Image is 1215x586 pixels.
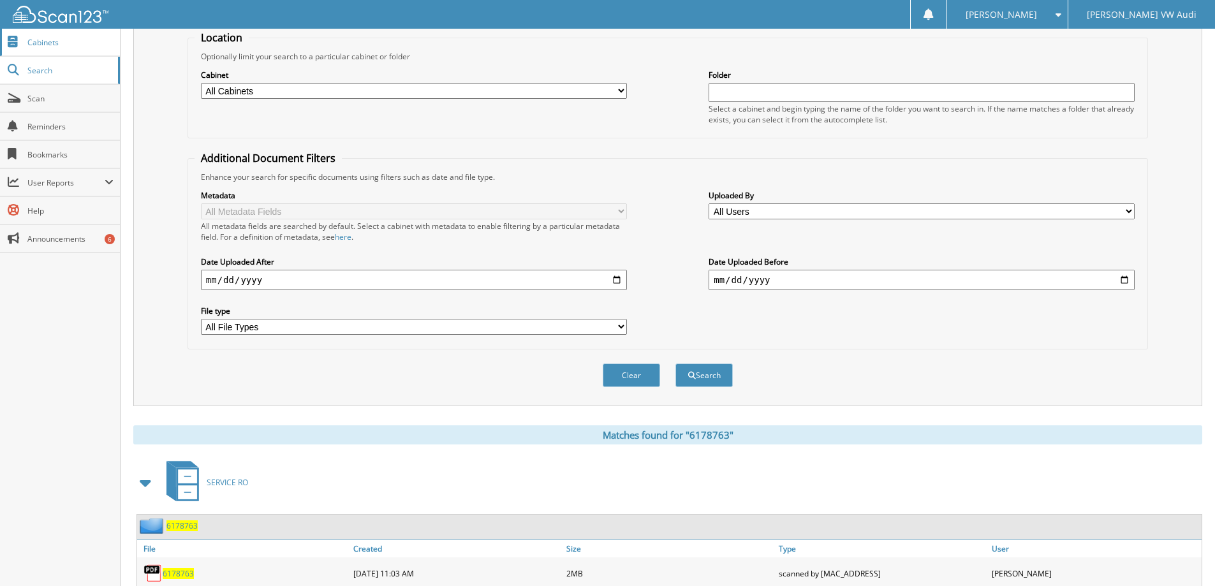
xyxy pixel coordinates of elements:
div: scanned by [MAC_ADDRESS] [776,560,989,586]
button: Search [675,363,733,387]
label: Uploaded By [709,190,1135,201]
a: here [335,231,351,242]
div: [PERSON_NAME] [989,560,1202,586]
input: end [709,270,1135,290]
iframe: Chat Widget [1151,525,1215,586]
span: Cabinets [27,37,114,48]
button: Clear [603,363,660,387]
img: folder2.png [140,518,166,534]
span: Help [27,205,114,216]
label: Metadata [201,190,627,201]
div: Enhance your search for specific documents using filters such as date and file type. [195,172,1141,182]
label: Date Uploaded After [201,256,627,267]
span: SERVICE RO [207,477,248,488]
label: Cabinet [201,70,627,80]
a: SERVICE RO [159,457,248,508]
span: Bookmarks [27,149,114,160]
legend: Additional Document Filters [195,151,342,165]
div: Select a cabinet and begin typing the name of the folder you want to search in. If the name match... [709,103,1135,125]
a: Size [563,540,776,557]
div: Optionally limit your search to a particular cabinet or folder [195,51,1141,62]
a: Created [350,540,563,557]
a: User [989,540,1202,557]
span: Search [27,65,112,76]
span: [PERSON_NAME] VW Audi [1087,11,1197,18]
a: Type [776,540,989,557]
div: 6 [105,234,115,244]
a: 6178763 [166,520,198,531]
img: scan123-logo-white.svg [13,6,108,23]
div: [DATE] 11:03 AM [350,560,563,586]
img: PDF.png [144,564,163,583]
span: Announcements [27,233,114,244]
div: 2MB [563,560,776,586]
label: Folder [709,70,1135,80]
span: User Reports [27,177,105,188]
span: [PERSON_NAME] [966,11,1037,18]
div: Matches found for "6178763" [133,425,1202,444]
a: 6178763 [163,568,194,579]
label: File type [201,305,627,316]
legend: Location [195,31,249,45]
span: Scan [27,93,114,104]
div: All metadata fields are searched by default. Select a cabinet with metadata to enable filtering b... [201,221,627,242]
span: Reminders [27,121,114,132]
a: File [137,540,350,557]
input: start [201,270,627,290]
label: Date Uploaded Before [709,256,1135,267]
